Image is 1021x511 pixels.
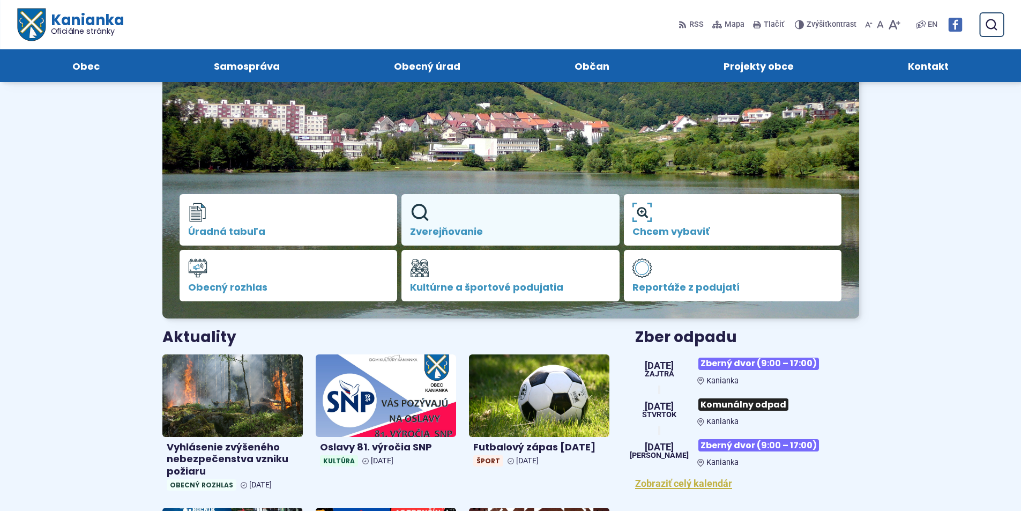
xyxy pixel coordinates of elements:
[473,455,503,466] span: Šport
[316,354,456,471] a: Oslavy 81. výročia SNP Kultúra [DATE]
[394,49,460,82] span: Obecný úrad
[320,455,358,466] span: Kultúra
[188,226,389,237] span: Úradná tabuľa
[473,441,605,454] h4: Futbalový zápas [DATE]
[642,411,676,419] span: štvrtok
[320,441,452,454] h4: Oslavy 81. výročia SNP
[863,13,875,36] button: Zmenšiť veľkosť písma
[162,354,303,495] a: Vyhlásenie zvýšeného nebezpečenstva vzniku požiaru Obecný rozhlas [DATE]
[469,354,609,471] a: Futbalový zápas [DATE] Šport [DATE]
[698,358,819,370] span: Zberný dvor (9:00 – 17:00)
[807,20,828,29] span: Zvýšiť
[17,9,45,41] img: Prejsť na domovskú stránku
[928,18,937,31] span: EN
[528,49,656,82] a: Občan
[635,478,732,489] a: Zobraziť celý kalendár
[795,13,859,36] button: Zvýšiťkontrast
[180,194,398,246] a: Úradná tabuľa
[347,49,506,82] a: Obecný úrad
[679,13,706,36] a: RSS
[50,27,124,35] span: Oficiálne stránky
[180,250,398,301] a: Obecný rozhlas
[725,18,744,31] span: Mapa
[886,13,903,36] button: Zväčšiť veľkosť písma
[645,361,674,371] span: [DATE]
[632,282,833,293] span: Reportáže z podujatí
[645,371,674,378] span: Zajtra
[632,226,833,237] span: Chcem vybaviť
[908,49,949,82] span: Kontakt
[630,452,689,460] span: [PERSON_NAME]
[698,398,788,411] span: Komunálny odpad
[706,376,739,386] span: Kanianka
[635,435,859,467] a: Zberný dvor (9:00 – 17:00) Kanianka [DATE] [PERSON_NAME]
[764,20,784,29] span: Tlačiť
[45,13,123,35] h1: Kanianka
[926,18,940,31] a: EN
[635,394,859,426] a: Komunálny odpad Kanianka [DATE] štvrtok
[410,226,611,237] span: Zverejňovanie
[575,49,609,82] span: Občan
[875,13,886,36] button: Nastaviť pôvodnú veľkosť písma
[26,49,146,82] a: Obec
[706,417,739,426] span: Kanianka
[706,458,739,467] span: Kanianka
[401,250,620,301] a: Kultúrne a športové podujatia
[642,402,676,411] span: [DATE]
[624,250,842,301] a: Reportáže z podujatí
[624,194,842,246] a: Chcem vybaviť
[167,49,326,82] a: Samospráva
[401,194,620,246] a: Zverejňovanie
[677,49,840,82] a: Projekty obce
[371,456,393,465] span: [DATE]
[862,49,995,82] a: Kontakt
[630,442,689,452] span: [DATE]
[689,18,704,31] span: RSS
[710,13,747,36] a: Mapa
[167,479,236,491] span: Obecný rozhlas
[162,329,236,346] h3: Aktuality
[167,441,299,478] h4: Vyhlásenie zvýšeného nebezpečenstva vzniku požiaru
[751,13,786,36] button: Tlačiť
[17,9,124,41] a: Logo Kanianka, prejsť na domovskú stránku.
[72,49,100,82] span: Obec
[188,282,389,293] span: Obecný rozhlas
[410,282,611,293] span: Kultúrne a športové podujatia
[635,329,859,346] h3: Zber odpadu
[807,20,856,29] span: kontrast
[635,353,859,386] a: Zberný dvor (9:00 – 17:00) Kanianka [DATE] Zajtra
[249,480,272,490] span: [DATE]
[214,49,280,82] span: Samospráva
[948,18,962,32] img: Prejsť na Facebook stránku
[724,49,794,82] span: Projekty obce
[516,456,539,465] span: [DATE]
[698,439,819,451] span: Zberný dvor (9:00 – 17:00)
